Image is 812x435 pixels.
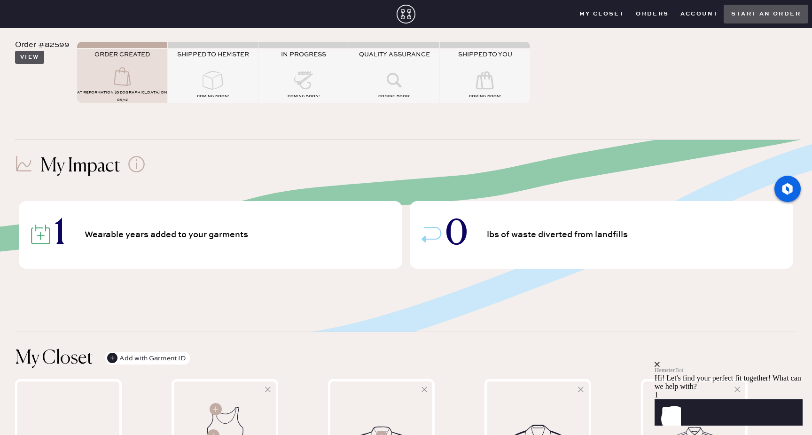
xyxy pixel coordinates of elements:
span: COMING SOON! [469,94,501,99]
span: AT Reformation [GEOGRAPHIC_DATA] on 09/12 [77,90,167,102]
span: COMING SOON! [197,94,229,99]
span: SHIPPED TO YOU [458,51,512,58]
svg: Hide pattern [263,385,273,394]
span: QUALITY ASSURANCE [359,51,430,58]
div: Order #82599 [15,39,70,51]
button: Add with Garment ID [105,352,190,365]
span: lbs of waste diverted from landfills [487,231,632,239]
h1: My Closet [15,347,93,370]
svg: Hide pattern [420,385,429,394]
span: Wearable years added to your garments [85,231,252,239]
div: Add with Garment ID [107,352,186,365]
span: IN PROGRESS [281,51,326,58]
button: Orders [630,7,674,21]
span: 0 [445,218,468,251]
span: ORDER CREATED [94,51,150,58]
span: COMING SOON! [288,94,320,99]
button: View [15,51,44,64]
h1: My Impact [40,155,120,178]
iframe: Front Chat [655,304,810,433]
span: COMING SOON! [378,94,410,99]
span: 1 [55,218,65,251]
button: My Closet [574,7,631,21]
svg: Hide pattern [576,385,586,394]
button: Start an order [724,5,808,23]
button: Account [675,7,724,21]
span: SHIPPED TO HEMSTER [177,51,249,58]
